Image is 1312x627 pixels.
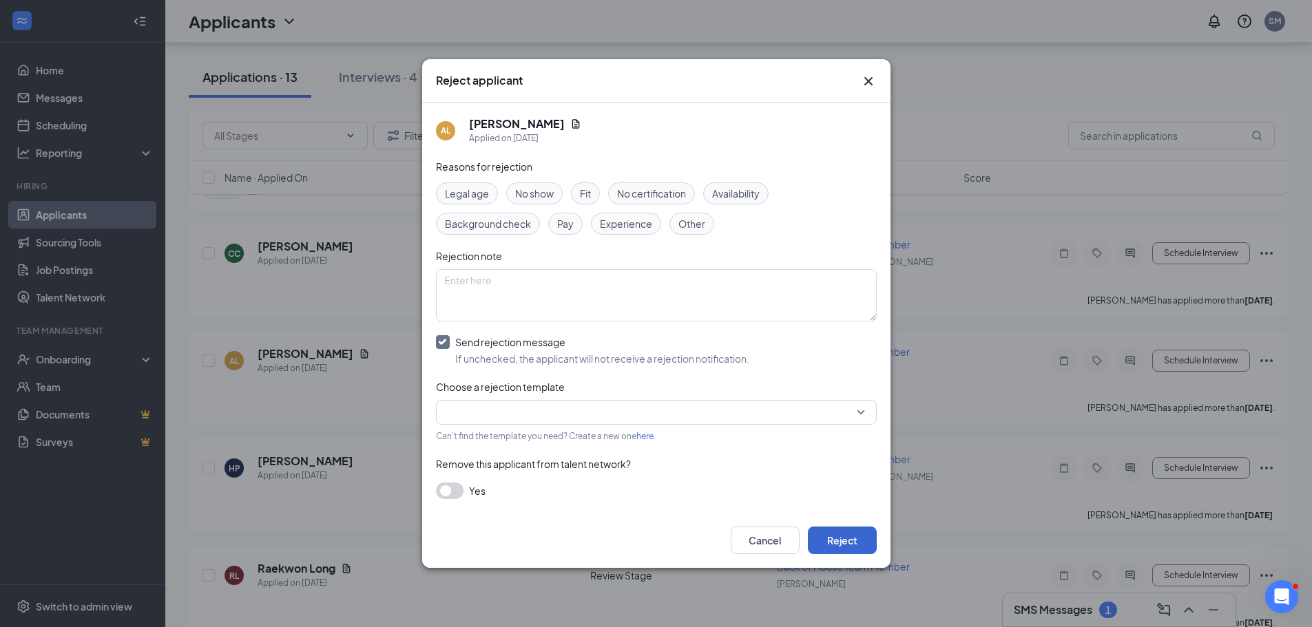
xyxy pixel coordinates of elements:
span: Choose a rejection template [436,381,565,393]
span: Rejection note [436,250,502,262]
h3: Reject applicant [436,73,523,88]
h5: [PERSON_NAME] [469,116,565,131]
span: No show [515,186,554,201]
button: Reject [808,527,877,554]
span: Pay [557,216,574,231]
button: Close [860,73,877,89]
span: Fit [580,186,591,201]
span: Can't find the template you need? Create a new one . [436,431,656,441]
button: Cancel [731,527,800,554]
div: Applied on [DATE] [469,131,581,145]
span: Experience [600,216,652,231]
span: Yes [469,482,486,499]
a: here [636,431,654,441]
svg: Document [570,118,581,129]
span: No certification [617,186,686,201]
span: Availability [712,186,760,201]
div: AL [441,125,450,136]
span: Background check [445,216,531,231]
svg: Cross [860,73,877,89]
span: Reasons for rejection [436,160,532,173]
span: Legal age [445,186,489,201]
iframe: Intercom live chat [1265,580,1298,613]
span: Other [678,216,705,231]
span: Remove this applicant from talent network? [436,458,631,470]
